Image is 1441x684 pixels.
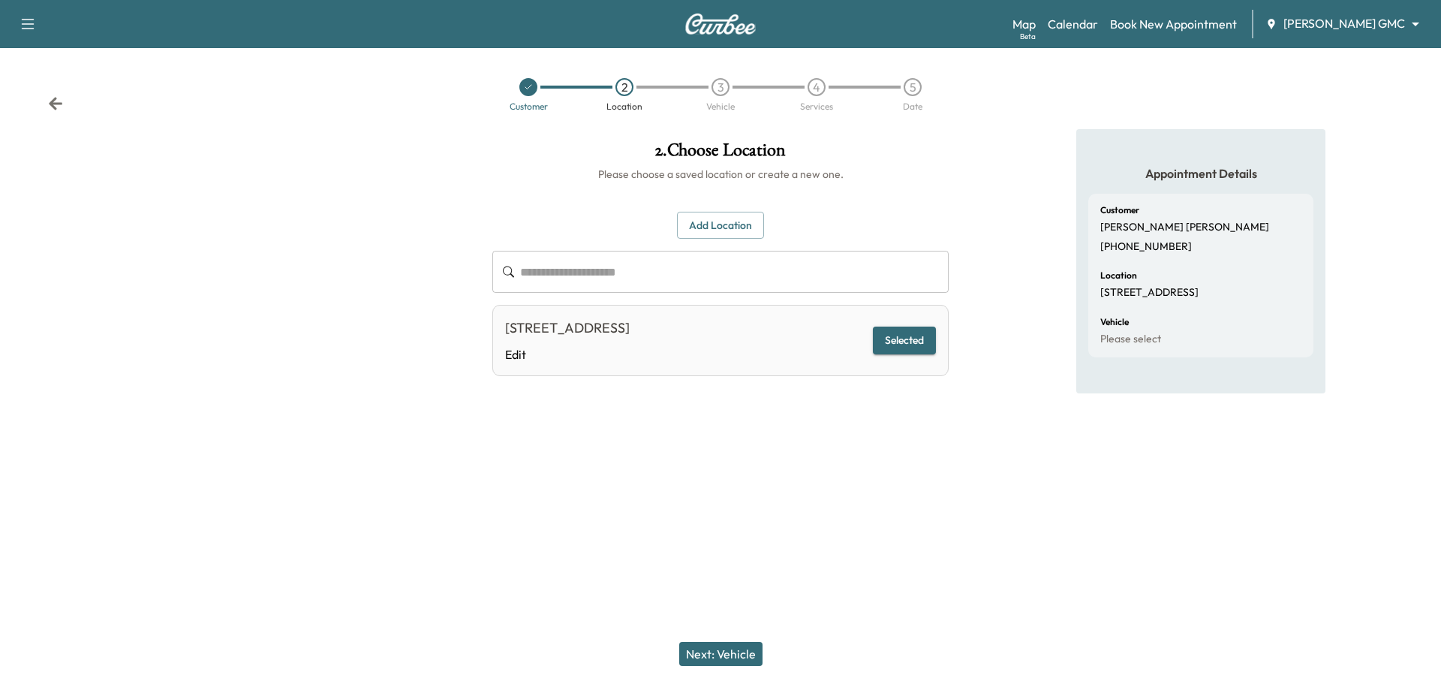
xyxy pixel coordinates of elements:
[903,102,922,111] div: Date
[492,141,949,167] h1: 2 . Choose Location
[711,78,730,96] div: 3
[1100,206,1139,215] h6: Customer
[904,78,922,96] div: 5
[1048,15,1098,33] a: Calendar
[1100,333,1161,346] p: Please select
[706,102,735,111] div: Vehicle
[1100,221,1269,234] p: [PERSON_NAME] [PERSON_NAME]
[808,78,826,96] div: 4
[1100,271,1137,280] h6: Location
[684,14,757,35] img: Curbee Logo
[1283,15,1405,32] span: [PERSON_NAME] GMC
[679,642,763,666] button: Next: Vehicle
[1012,15,1036,33] a: MapBeta
[873,327,936,354] button: Selected
[1020,31,1036,42] div: Beta
[1110,15,1237,33] a: Book New Appointment
[1088,165,1313,182] h5: Appointment Details
[1100,318,1129,327] h6: Vehicle
[505,318,630,339] div: [STREET_ADDRESS]
[48,96,63,111] div: Back
[615,78,633,96] div: 2
[800,102,833,111] div: Services
[505,345,630,363] a: Edit
[492,167,949,182] h6: Please choose a saved location or create a new one.
[606,102,642,111] div: Location
[1100,286,1199,300] p: [STREET_ADDRESS]
[1100,240,1192,254] p: [PHONE_NUMBER]
[677,212,764,240] button: Add Location
[510,102,548,111] div: Customer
